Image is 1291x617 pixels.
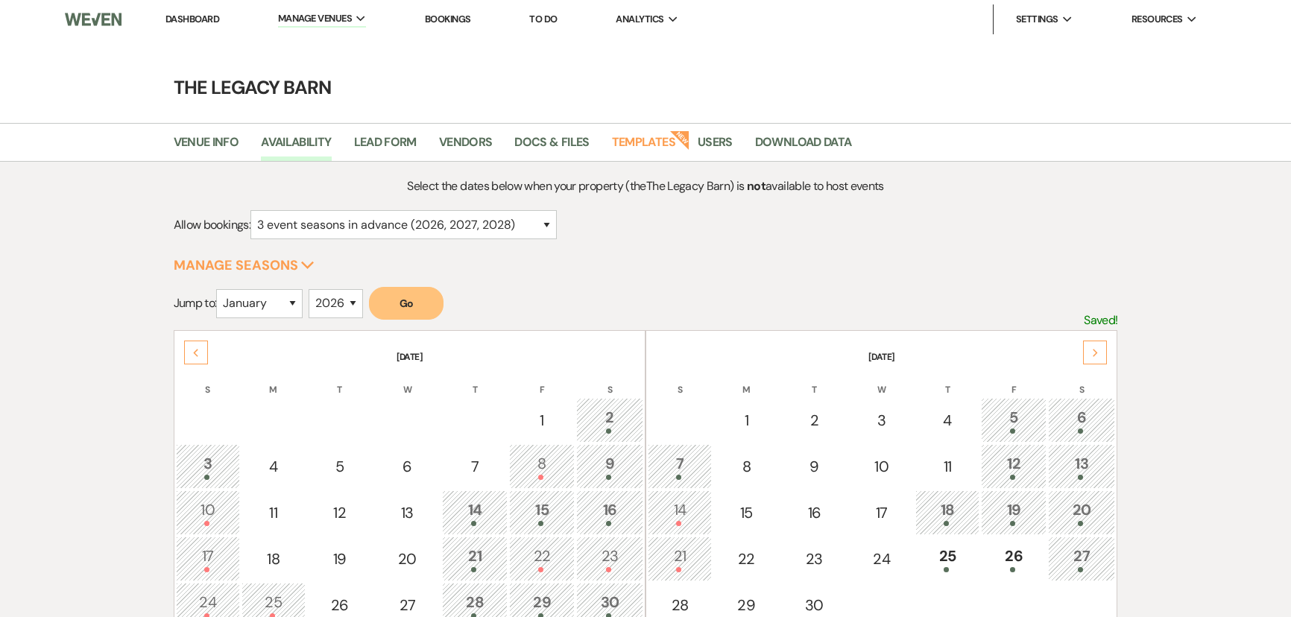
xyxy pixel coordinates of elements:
[648,332,1115,364] th: [DATE]
[755,133,852,161] a: Download Data
[722,409,771,431] div: 1
[442,365,508,396] th: T
[1131,12,1183,27] span: Resources
[789,455,839,478] div: 9
[450,455,499,478] div: 7
[656,594,704,616] div: 28
[722,594,771,616] div: 29
[382,501,432,524] div: 13
[915,365,979,396] th: T
[354,133,417,161] a: Lead Form
[648,365,712,396] th: S
[174,259,315,272] button: Manage Seasons
[656,452,704,480] div: 7
[989,406,1038,434] div: 5
[924,455,971,478] div: 11
[174,217,250,232] span: Allow bookings:
[747,178,766,194] strong: not
[517,545,566,572] div: 22
[1048,365,1115,396] th: S
[529,13,557,25] a: To Do
[250,455,297,478] div: 4
[250,501,297,524] div: 11
[450,499,499,526] div: 14
[174,295,217,311] span: Jump to:
[109,75,1182,101] h4: The Legacy Barn
[584,499,635,526] div: 16
[1056,545,1107,572] div: 27
[517,499,566,526] div: 15
[858,501,906,524] div: 17
[1016,12,1058,27] span: Settings
[612,133,675,161] a: Templates
[698,133,733,161] a: Users
[373,365,441,396] th: W
[174,133,239,161] a: Venue Info
[656,545,704,572] div: 21
[307,365,373,396] th: T
[722,455,771,478] div: 8
[576,365,643,396] th: S
[176,332,643,364] th: [DATE]
[1056,406,1107,434] div: 6
[780,365,847,396] th: T
[65,4,121,35] img: Weven Logo
[278,11,352,26] span: Manage Venues
[789,501,839,524] div: 16
[261,133,331,161] a: Availability
[924,545,971,572] div: 25
[722,548,771,570] div: 22
[924,409,971,431] div: 4
[850,365,914,396] th: W
[315,455,364,478] div: 5
[1056,452,1107,480] div: 13
[517,452,566,480] div: 8
[315,548,364,570] div: 19
[789,409,839,431] div: 2
[584,452,635,480] div: 9
[858,409,906,431] div: 3
[517,409,566,431] div: 1
[315,594,364,616] div: 26
[514,133,589,161] a: Docs & Files
[989,499,1038,526] div: 19
[509,365,575,396] th: F
[722,501,771,524] div: 15
[584,545,635,572] div: 23
[439,133,493,161] a: Vendors
[669,129,690,150] strong: New
[981,365,1047,396] th: F
[291,177,1000,196] p: Select the dates below when your property (the The Legacy Barn ) is available to host events
[382,455,432,478] div: 6
[656,499,704,526] div: 14
[425,13,471,25] a: Bookings
[382,548,432,570] div: 20
[584,406,635,434] div: 2
[789,548,839,570] div: 23
[176,365,240,396] th: S
[369,287,444,320] button: Go
[1056,499,1107,526] div: 20
[924,499,971,526] div: 18
[858,548,906,570] div: 24
[184,545,232,572] div: 17
[789,594,839,616] div: 30
[184,452,232,480] div: 3
[713,365,779,396] th: M
[616,12,663,27] span: Analytics
[1084,311,1117,330] p: Saved!
[165,13,219,25] a: Dashboard
[450,545,499,572] div: 21
[989,545,1038,572] div: 26
[858,455,906,478] div: 10
[242,365,306,396] th: M
[250,548,297,570] div: 18
[184,499,232,526] div: 10
[989,452,1038,480] div: 12
[315,501,364,524] div: 12
[382,594,432,616] div: 27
